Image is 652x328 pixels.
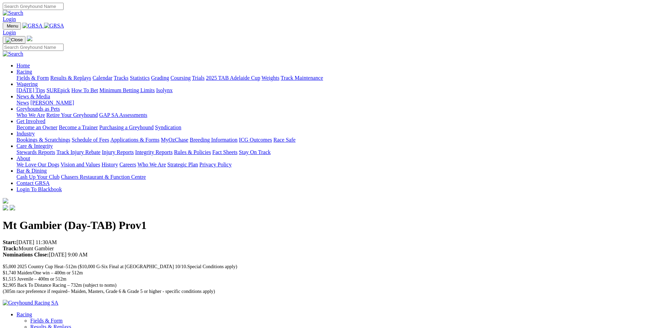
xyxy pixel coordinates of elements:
a: Trials [192,75,205,81]
h1: Mt Gambier (Day-TAB) Prov1 [3,219,649,232]
a: Coursing [170,75,191,81]
a: Fields & Form [16,75,49,81]
div: Racing [16,75,649,81]
a: How To Bet [71,87,98,93]
img: GRSA [44,23,64,29]
a: Isolynx [156,87,173,93]
a: 2025 TAB Adelaide Cup [206,75,260,81]
a: Calendar [92,75,112,81]
button: Toggle navigation [3,22,21,30]
a: Greyhounds as Pets [16,106,60,112]
div: News & Media [16,100,649,106]
a: Breeding Information [190,137,237,143]
a: Bookings & Scratchings [16,137,70,143]
a: Syndication [155,124,181,130]
a: Login [3,16,16,22]
a: Who We Are [137,162,166,167]
img: Search [3,10,23,16]
input: Search [3,44,64,51]
a: Fact Sheets [212,149,237,155]
a: Rules & Policies [174,149,211,155]
a: We Love Our Dogs [16,162,59,167]
a: Login [3,30,16,35]
strong: Track: [3,245,19,251]
a: Purchasing a Greyhound [99,124,154,130]
span: $5,000 2025 Country Cup Heat–512m ($10,000 G-Six Final at [GEOGRAPHIC_DATA] 10/10.Special Conditi... [3,264,237,294]
div: Greyhounds as Pets [16,112,649,118]
div: Industry [16,137,649,143]
a: Grading [151,75,169,81]
img: logo-grsa-white.png [27,36,32,41]
a: Retire Your Greyhound [46,112,98,118]
a: Statistics [130,75,150,81]
a: MyOzChase [161,137,188,143]
input: Search [3,3,64,10]
img: Greyhound Racing SA [3,300,58,306]
a: Racing [16,69,32,75]
a: Privacy Policy [199,162,232,167]
img: GRSA [22,23,43,29]
a: Login To Blackbook [16,186,62,192]
div: Get Involved [16,124,649,131]
a: ICG Outcomes [239,137,272,143]
img: Close [5,37,23,43]
a: [DATE] Tips [16,87,45,93]
a: [PERSON_NAME] [30,100,74,106]
a: Become an Owner [16,124,57,130]
a: Who We Are [16,112,45,118]
a: GAP SA Assessments [99,112,147,118]
a: Home [16,63,30,68]
a: Industry [16,131,35,136]
img: facebook.svg [3,205,8,210]
a: History [101,162,118,167]
a: Chasers Restaurant & Function Centre [61,174,146,180]
strong: Nominations Close: [3,252,49,258]
a: Race Safe [273,137,295,143]
a: Track Injury Rebate [56,149,100,155]
a: Applications & Forms [110,137,159,143]
a: Become a Trainer [59,124,98,130]
a: Strategic Plan [167,162,198,167]
a: Minimum Betting Limits [99,87,155,93]
div: Bar & Dining [16,174,649,180]
a: Track Maintenance [281,75,323,81]
img: Search [3,51,23,57]
a: Cash Up Your Club [16,174,59,180]
strong: Start: [3,239,16,245]
a: Weights [262,75,279,81]
a: Contact GRSA [16,180,49,186]
div: About [16,162,649,168]
a: Stay On Track [239,149,270,155]
p: [DATE] 11:30AM Mount Gambier [DATE] 9:00 AM [3,239,649,258]
img: logo-grsa-white.png [3,198,8,204]
a: Fields & Form [30,318,63,324]
a: Stewards Reports [16,149,55,155]
a: Wagering [16,81,38,87]
a: Vision and Values [60,162,100,167]
a: Schedule of Fees [71,137,109,143]
a: Tracks [114,75,129,81]
a: News [16,100,29,106]
a: Injury Reports [102,149,134,155]
a: Careers [119,162,136,167]
a: News & Media [16,94,50,99]
a: Bar & Dining [16,168,47,174]
div: Care & Integrity [16,149,649,155]
div: Wagering [16,87,649,94]
a: Integrity Reports [135,149,173,155]
a: About [16,155,30,161]
a: Racing [16,311,32,317]
span: Menu [7,23,18,29]
img: twitter.svg [10,205,15,210]
a: SUREpick [46,87,70,93]
a: Care & Integrity [16,143,53,149]
a: Get Involved [16,118,45,124]
button: Toggle navigation [3,36,25,44]
a: Results & Replays [50,75,91,81]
